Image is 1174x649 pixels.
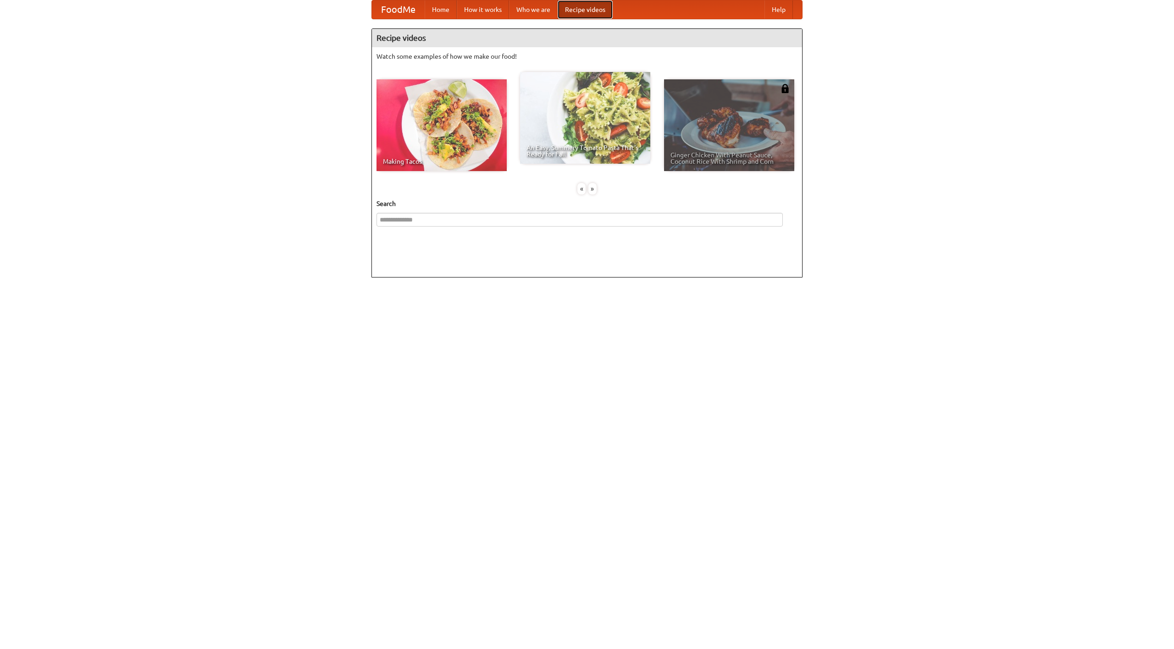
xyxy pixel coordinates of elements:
a: Making Tacos [377,79,507,171]
img: 483408.png [781,84,790,93]
a: How it works [457,0,509,19]
a: Recipe videos [558,0,613,19]
div: « [577,183,586,194]
span: An Easy, Summery Tomato Pasta That's Ready for Fall [526,144,644,157]
a: Who we are [509,0,558,19]
span: Making Tacos [383,158,500,165]
a: Help [764,0,793,19]
div: » [588,183,597,194]
h4: Recipe videos [372,29,802,47]
a: Home [425,0,457,19]
a: An Easy, Summery Tomato Pasta That's Ready for Fall [520,72,650,164]
a: FoodMe [372,0,425,19]
p: Watch some examples of how we make our food! [377,52,797,61]
h5: Search [377,199,797,208]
